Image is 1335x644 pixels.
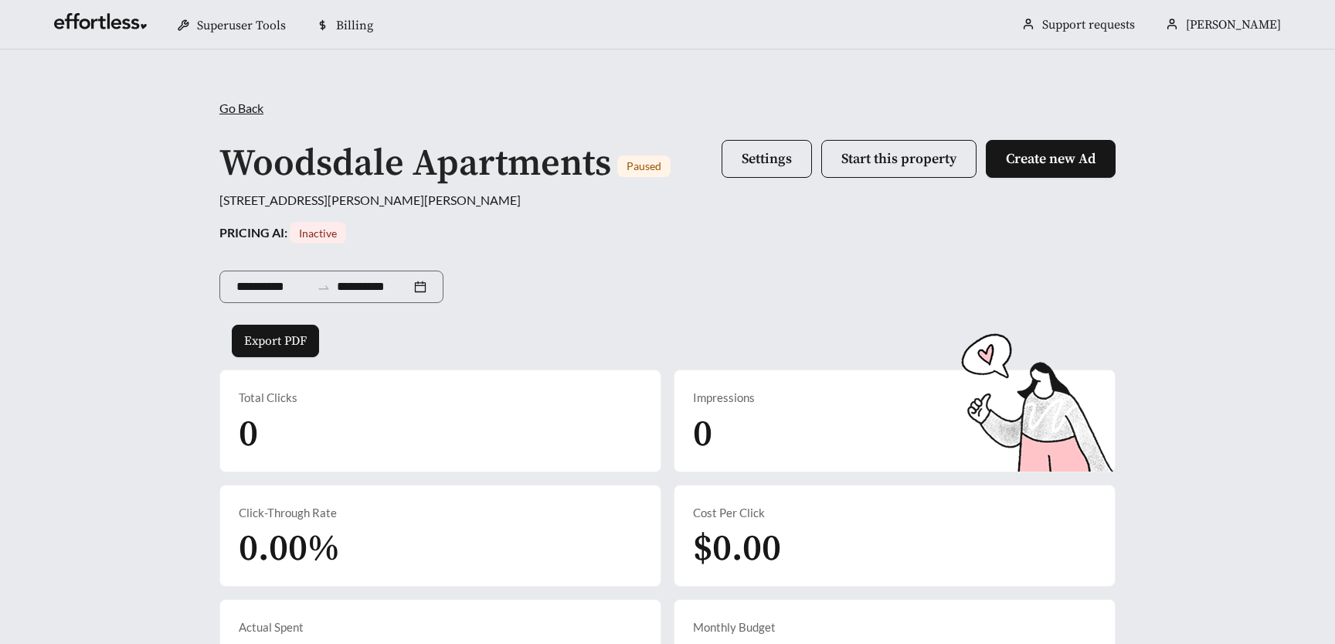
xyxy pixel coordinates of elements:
[841,150,956,168] span: Start this property
[219,101,263,115] span: Go Back
[1006,150,1096,168] span: Create new Ad
[317,281,331,295] span: swap-right
[239,526,340,572] span: 0.00%
[693,411,712,458] span: 0
[1186,17,1281,32] span: [PERSON_NAME]
[693,526,781,572] span: $0.00
[317,280,331,294] span: to
[986,140,1116,178] button: Create new Ad
[219,225,346,240] strong: PRICING AI:
[693,618,1096,636] div: Monthly Budget
[219,191,1116,210] div: [STREET_ADDRESS][PERSON_NAME][PERSON_NAME]
[821,140,977,178] button: Start this property
[239,504,642,522] div: Click-Through Rate
[219,141,611,187] h1: Woodsdale Apartments
[722,140,812,178] button: Settings
[197,18,286,33] span: Superuser Tools
[239,618,642,636] div: Actual Spent
[299,227,337,240] span: Inactive
[627,159,661,172] span: Paused
[336,18,373,33] span: Billing
[239,389,642,407] div: Total Clicks
[232,325,319,357] button: Export PDF
[244,332,307,350] span: Export PDF
[693,389,1096,407] div: Impressions
[239,411,258,458] span: 0
[742,150,792,168] span: Settings
[693,504,1096,522] div: Cost Per Click
[1042,17,1135,32] a: Support requests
